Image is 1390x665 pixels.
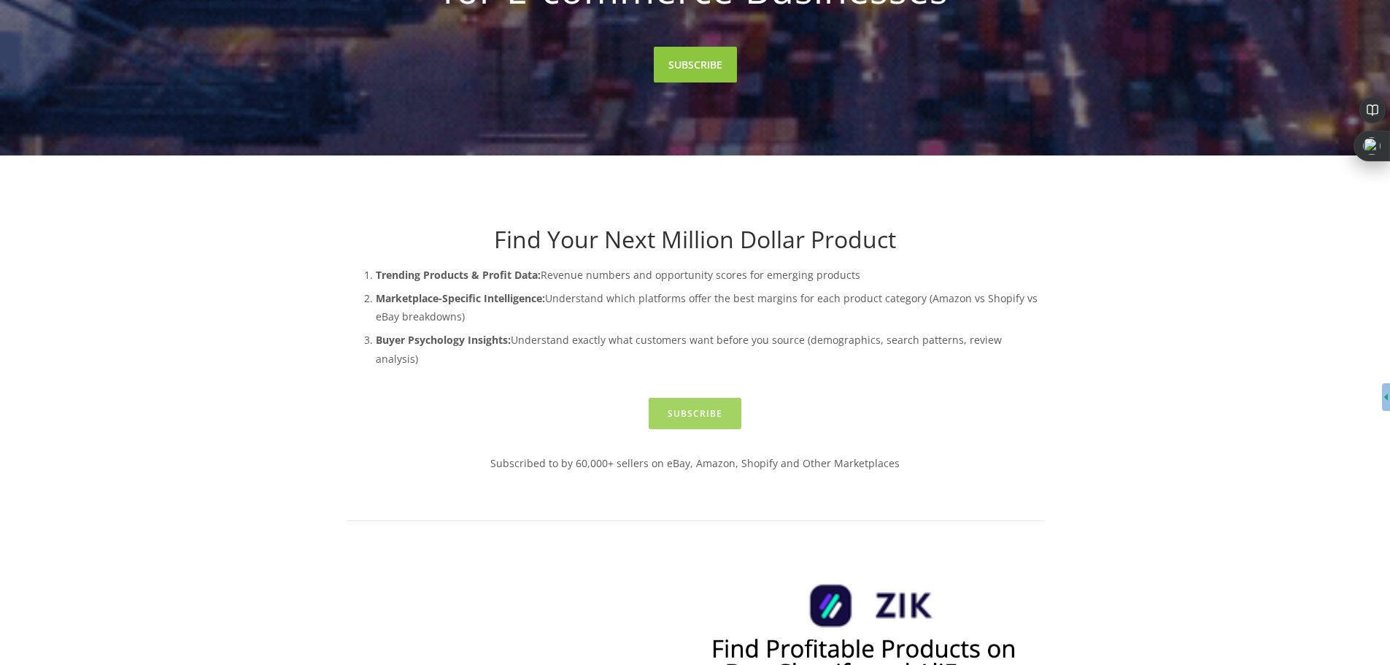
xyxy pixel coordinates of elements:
[376,331,1044,367] p: Understand exactly what customers want before you source (demographics, search patterns, review a...
[376,289,1044,326] p: Understand which platforms offer the best margins for each product category (Amazon vs Shopify vs...
[376,268,541,282] strong: Trending Products & Profit Data:
[347,226,1044,253] h1: Find Your Next Million Dollar Product
[376,333,511,347] strong: Buyer Psychology Insights:
[654,47,737,82] a: SUBSCRIBE
[376,291,545,305] strong: Marketplace-Specific Intelligence:
[347,454,1044,472] p: Subscribed to by 60,000+ sellers on eBay, Amazon, Shopify and Other Marketplaces
[649,398,741,429] a: Subscribe
[376,266,1044,284] p: Revenue numbers and opportunity scores for emerging products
